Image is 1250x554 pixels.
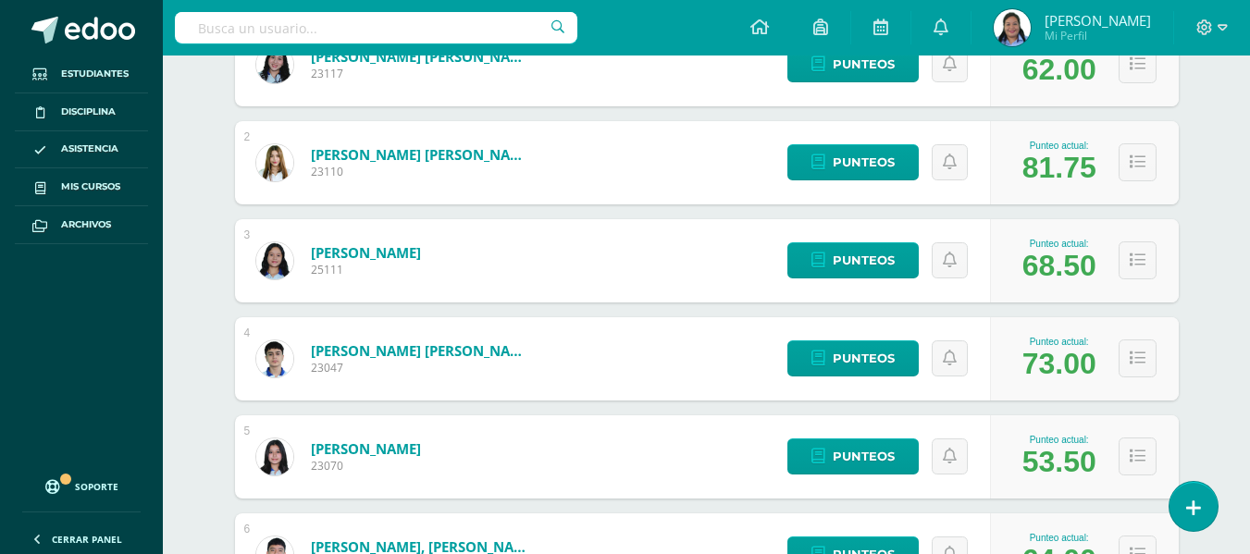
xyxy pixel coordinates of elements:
a: Punteos [787,340,919,376]
img: 4f0bca201087bdb93ca73a3167be79b2.png [256,144,293,181]
div: 6 [244,523,251,536]
img: 246b690c17bb8f75f8df236f6bda0ee4.png [256,242,293,279]
a: [PERSON_NAME] [311,243,421,262]
span: 25111 [311,262,421,277]
div: 53.50 [1022,445,1096,479]
a: [PERSON_NAME] [311,439,421,458]
span: Punteos [833,439,895,474]
a: Estudiantes [15,55,148,93]
span: Soporte [75,480,118,493]
span: Estudiantes [61,67,129,81]
span: 23070 [311,458,421,474]
div: 73.00 [1022,347,1096,381]
div: 4 [244,326,251,339]
div: Punteo actual: [1022,239,1096,249]
a: Asistencia [15,131,148,169]
div: 68.50 [1022,249,1096,283]
div: Punteo actual: [1022,435,1096,445]
img: 07f64732a940eabb090fe48d1576071c.png [256,438,293,475]
div: 3 [244,228,251,241]
span: 23047 [311,360,533,375]
span: Punteos [833,341,895,375]
span: 23117 [311,66,533,81]
img: 141ceb66f99f20bd3668a650a822b2e2.png [256,340,293,377]
a: Punteos [787,46,919,82]
a: [PERSON_NAME] [PERSON_NAME] [311,145,533,164]
span: Punteos [833,47,895,81]
a: Punteos [787,242,919,278]
div: Punteo actual: [1022,337,1096,347]
div: 5 [244,425,251,437]
span: Asistencia [61,142,118,156]
input: Busca un usuario... [175,12,577,43]
a: [PERSON_NAME] [PERSON_NAME] [311,341,533,360]
a: [PERSON_NAME] [PERSON_NAME] [311,47,533,66]
span: Punteos [833,243,895,277]
div: 62.00 [1022,53,1096,87]
span: 23110 [311,164,533,179]
img: e90b2551b724792ec010a6c1e57a3e1b.png [256,46,293,83]
div: 81.75 [1022,151,1096,185]
span: Archivos [61,217,111,232]
span: [PERSON_NAME] [1045,11,1151,30]
span: Cerrar panel [52,533,122,546]
img: 7789f009e13315f724d5653bd3ad03c2.png [994,9,1031,46]
span: Mi Perfil [1045,28,1151,43]
span: Punteos [833,145,895,179]
span: Mis cursos [61,179,120,194]
a: Mis cursos [15,168,148,206]
a: Disciplina [15,93,148,131]
a: Soporte [22,462,141,507]
span: Disciplina [61,105,116,119]
a: Archivos [15,206,148,244]
div: 2 [244,130,251,143]
div: Punteo actual: [1022,141,1096,151]
div: Punteo actual: [1022,533,1096,543]
a: Punteos [787,144,919,180]
a: Punteos [787,438,919,474]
